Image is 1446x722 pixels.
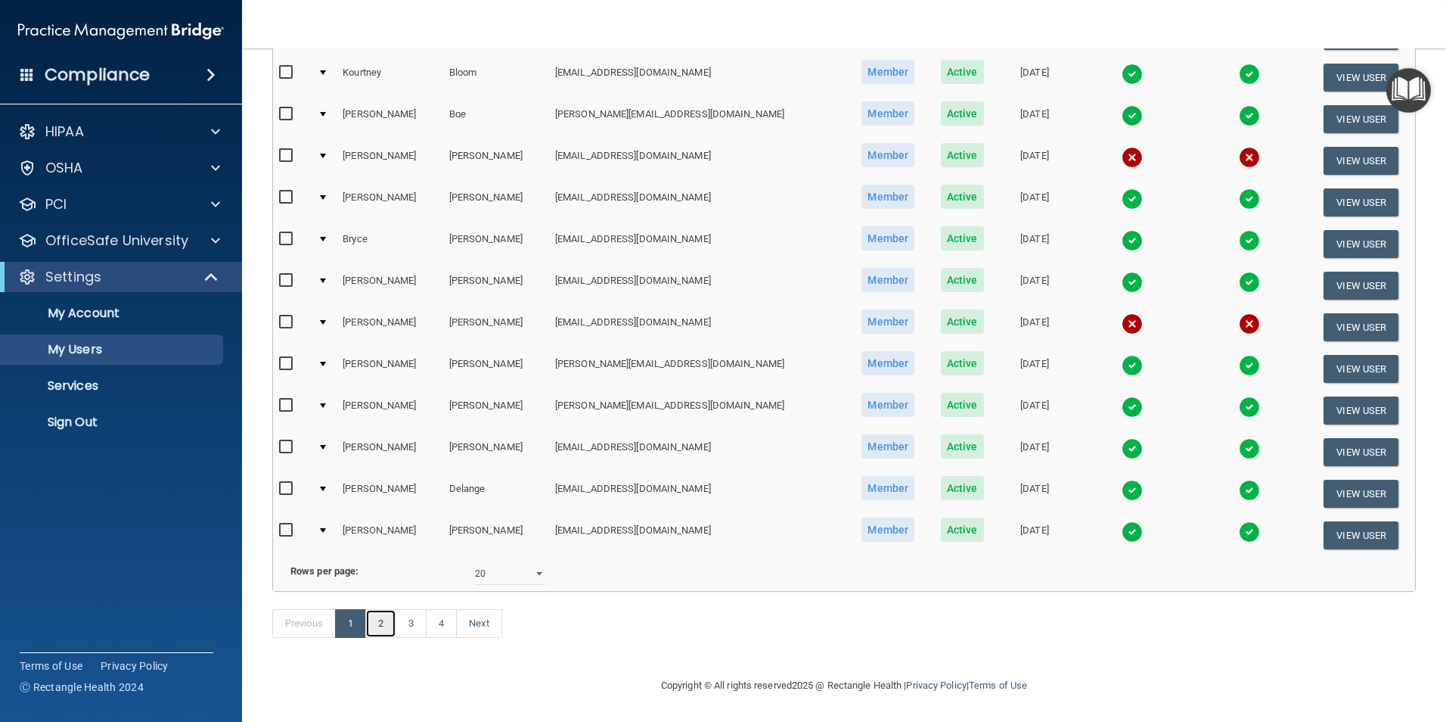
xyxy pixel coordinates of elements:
[337,98,442,140] td: [PERSON_NAME]
[20,680,144,695] span: Ⓒ Rectangle Health 2024
[396,609,427,638] a: 3
[10,415,216,430] p: Sign Out
[549,98,848,140] td: [PERSON_NAME][EMAIL_ADDRESS][DOMAIN_NAME]
[941,434,984,459] span: Active
[337,473,442,515] td: [PERSON_NAME]
[337,390,442,431] td: [PERSON_NAME]
[861,268,914,292] span: Member
[1323,438,1398,466] button: View User
[1239,355,1260,376] img: tick.e7d51cea.svg
[1122,355,1143,376] img: tick.e7d51cea.svg
[549,182,848,223] td: [EMAIL_ADDRESS][DOMAIN_NAME]
[18,268,219,286] a: Settings
[1323,397,1398,425] button: View User
[1122,105,1143,126] img: tick.e7d51cea.svg
[1122,188,1143,210] img: tick.e7d51cea.svg
[996,182,1073,223] td: [DATE]
[996,473,1073,515] td: [DATE]
[1122,272,1143,293] img: tick.e7d51cea.svg
[941,476,984,500] span: Active
[335,609,366,638] a: 1
[941,101,984,126] span: Active
[1239,230,1260,251] img: tick.e7d51cea.svg
[906,680,966,691] a: Privacy Policy
[1122,313,1143,335] img: cross.ca9f0e7f.svg
[861,60,914,84] span: Member
[337,515,442,556] td: [PERSON_NAME]
[337,307,442,348] td: [PERSON_NAME]
[861,185,914,209] span: Member
[996,140,1073,182] td: [DATE]
[1323,272,1398,300] button: View User
[549,57,848,98] td: [EMAIL_ADDRESS][DOMAIN_NAME]
[443,140,549,182] td: [PERSON_NAME]
[996,515,1073,556] td: [DATE]
[941,518,984,542] span: Active
[861,351,914,375] span: Member
[365,609,396,638] a: 2
[1239,480,1260,501] img: tick.e7d51cea.svg
[10,342,216,357] p: My Users
[1386,68,1431,113] button: Open Resource Center
[549,390,848,431] td: [PERSON_NAME][EMAIL_ADDRESS][DOMAIN_NAME]
[861,518,914,542] span: Member
[10,306,216,321] p: My Account
[1239,64,1260,85] img: tick.e7d51cea.svg
[18,123,220,141] a: HIPAA
[337,140,442,182] td: [PERSON_NAME]
[941,268,984,292] span: Active
[337,265,442,307] td: [PERSON_NAME]
[969,680,1027,691] a: Terms of Use
[443,307,549,348] td: [PERSON_NAME]
[549,265,848,307] td: [EMAIL_ADDRESS][DOMAIN_NAME]
[45,268,101,286] p: Settings
[1122,480,1143,501] img: tick.e7d51cea.svg
[996,223,1073,265] td: [DATE]
[337,182,442,223] td: [PERSON_NAME]
[1323,188,1398,216] button: View User
[443,265,549,307] td: [PERSON_NAME]
[549,473,848,515] td: [EMAIL_ADDRESS][DOMAIN_NAME]
[443,223,549,265] td: [PERSON_NAME]
[1122,397,1143,418] img: tick.e7d51cea.svg
[443,98,549,140] td: Boe
[1323,147,1398,175] button: View User
[1122,147,1143,168] img: cross.ca9f0e7f.svg
[1239,188,1260,210] img: tick.e7d51cea.svg
[18,16,224,46] img: PMB logo
[45,64,150,86] h4: Compliance
[861,434,914,459] span: Member
[941,226,984,251] span: Active
[941,393,984,417] span: Active
[549,140,848,182] td: [EMAIL_ADDRESS][DOMAIN_NAME]
[1239,438,1260,459] img: tick.e7d51cea.svg
[10,378,216,394] p: Services
[996,98,1073,140] td: [DATE]
[996,307,1073,348] td: [DATE]
[18,232,220,250] a: OfficeSafe University
[290,565,358,577] b: Rows per page:
[549,307,848,348] td: [EMAIL_ADDRESS][DOMAIN_NAME]
[1323,355,1398,383] button: View User
[1239,105,1260,126] img: tick.e7d51cea.svg
[1239,147,1260,168] img: cross.ca9f0e7f.svg
[861,476,914,500] span: Member
[18,195,220,213] a: PCI
[941,185,984,209] span: Active
[941,60,984,84] span: Active
[45,123,84,141] p: HIPAA
[1323,64,1398,92] button: View User
[861,393,914,417] span: Member
[1323,313,1398,341] button: View User
[549,223,848,265] td: [EMAIL_ADDRESS][DOMAIN_NAME]
[337,57,442,98] td: Kourtney
[45,195,67,213] p: PCI
[549,515,848,556] td: [EMAIL_ADDRESS][DOMAIN_NAME]
[861,310,914,334] span: Member
[443,515,549,556] td: [PERSON_NAME]
[861,101,914,126] span: Member
[101,658,169,674] a: Privacy Policy
[996,57,1073,98] td: [DATE]
[272,609,336,638] a: Previous
[996,348,1073,390] td: [DATE]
